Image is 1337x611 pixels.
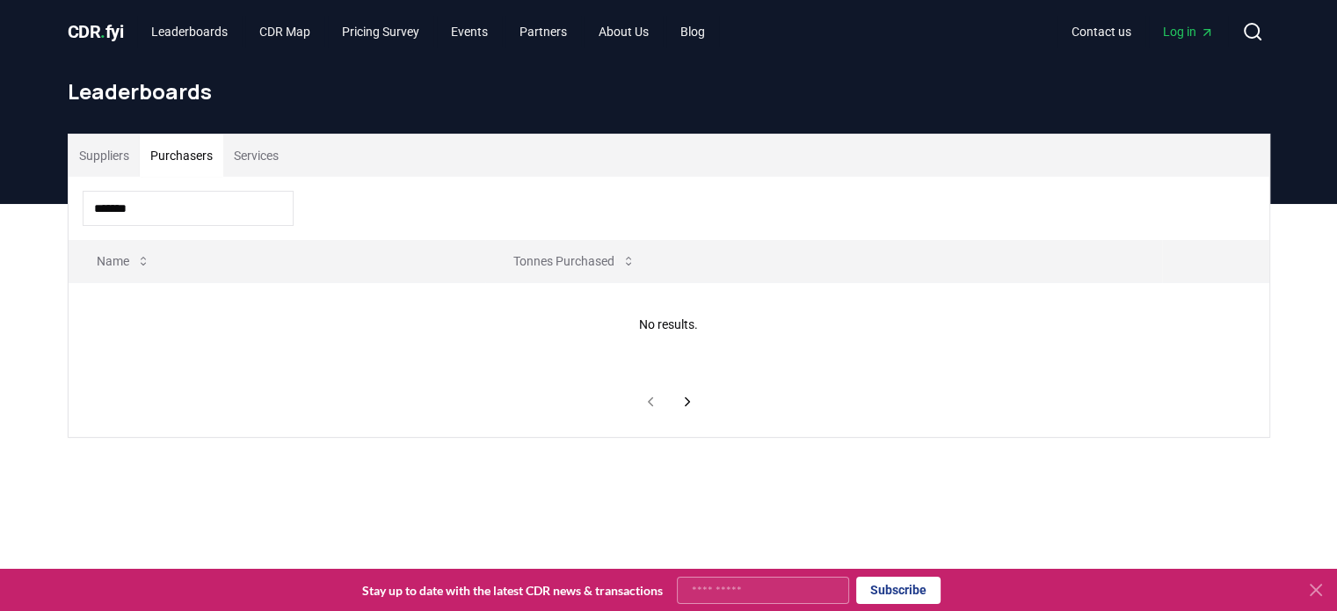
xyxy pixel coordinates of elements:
[69,135,140,177] button: Suppliers
[83,244,164,279] button: Name
[1057,16,1145,47] a: Contact us
[666,16,719,47] a: Blog
[68,19,124,44] a: CDR.fyi
[69,282,1269,367] td: No results.
[1057,16,1228,47] nav: Main
[328,16,433,47] a: Pricing Survey
[437,16,502,47] a: Events
[245,16,324,47] a: CDR Map
[100,21,105,42] span: .
[505,16,581,47] a: Partners
[137,16,719,47] nav: Main
[672,384,702,419] button: next page
[1163,23,1214,40] span: Log in
[68,77,1270,105] h1: Leaderboards
[137,16,242,47] a: Leaderboards
[223,135,289,177] button: Services
[499,244,650,279] button: Tonnes Purchased
[1149,16,1228,47] a: Log in
[140,135,223,177] button: Purchasers
[68,21,124,42] span: CDR fyi
[585,16,663,47] a: About Us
